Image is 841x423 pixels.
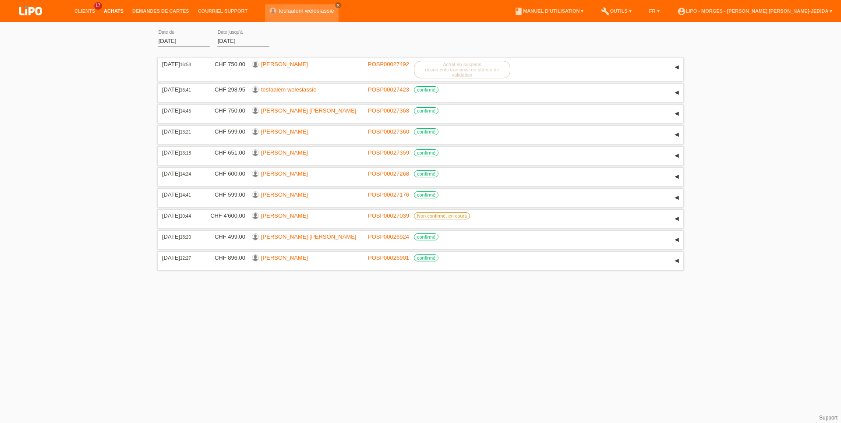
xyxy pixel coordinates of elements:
[180,256,191,261] span: 12:27
[204,149,245,156] div: CHF 651.00
[180,214,191,219] span: 10:44
[673,8,837,14] a: account_circleLIPO - Morges - [PERSON_NAME] [PERSON_NAME]-Jedida ▾
[645,8,664,14] a: FR ▾
[368,254,409,261] a: POSP00026901
[368,212,409,219] a: POSP00027039
[261,212,308,219] a: [PERSON_NAME]
[368,128,409,135] a: POSP00027360
[204,170,245,177] div: CHF 600.00
[414,61,510,78] label: Achat en suspens documents transmis, en attente de validation
[204,86,245,93] div: CHF 298.95
[204,212,245,219] div: CHF 4'600.00
[670,86,683,99] div: étendre/coller
[180,109,191,113] span: 14:45
[204,254,245,261] div: CHF 896.00
[204,233,245,240] div: CHF 499.00
[819,415,837,421] a: Support
[670,107,683,120] div: étendre/coller
[414,107,438,114] label: confirmé
[99,8,128,14] a: Achats
[261,233,356,240] a: [PERSON_NAME] [PERSON_NAME]
[261,61,308,67] a: [PERSON_NAME]
[70,8,99,14] a: Clients
[670,61,683,74] div: étendre/coller
[368,107,409,114] a: POSP00027368
[261,254,308,261] a: [PERSON_NAME]
[261,191,308,198] a: [PERSON_NAME]
[510,8,588,14] a: bookManuel d’utilisation ▾
[368,191,409,198] a: POSP00027176
[162,191,197,198] div: [DATE]
[670,128,683,141] div: étendre/coller
[162,149,197,156] div: [DATE]
[677,7,686,16] i: account_circle
[368,86,409,93] a: POSP00027423
[670,233,683,247] div: étendre/coller
[162,254,197,261] div: [DATE]
[180,88,191,92] span: 16:41
[670,191,683,204] div: étendre/coller
[670,170,683,183] div: étendre/coller
[204,191,245,198] div: CHF 599.00
[162,233,197,240] div: [DATE]
[162,61,197,67] div: [DATE]
[368,170,409,177] a: POSP00027268
[261,128,308,135] a: [PERSON_NAME]
[670,149,683,162] div: étendre/coller
[414,149,438,156] label: confirmé
[180,235,191,240] span: 18:20
[279,7,334,14] a: tesfaalem weleslassie
[414,128,438,135] label: confirmé
[414,86,438,93] label: confirmé
[204,107,245,114] div: CHF 750.00
[261,170,308,177] a: [PERSON_NAME]
[414,254,438,261] label: confirmé
[261,86,316,93] a: tesfaalem weleslassie
[368,149,409,156] a: POSP00027359
[9,18,53,25] a: LIPO pay
[514,7,523,16] i: book
[601,7,610,16] i: build
[414,191,438,198] label: confirmé
[162,107,197,114] div: [DATE]
[670,212,683,226] div: étendre/coller
[336,3,340,7] i: close
[335,2,341,8] a: close
[261,149,308,156] a: [PERSON_NAME]
[162,212,197,219] div: [DATE]
[368,233,409,240] a: POSP00026924
[194,8,252,14] a: Courriel Support
[204,61,245,67] div: CHF 750.00
[597,8,636,14] a: buildOutils ▾
[414,212,470,219] label: Non confirmé, en cours
[180,193,191,197] span: 14:41
[180,172,191,176] span: 14:24
[162,86,197,93] div: [DATE]
[180,151,191,155] span: 13:18
[414,233,438,240] label: confirmé
[180,62,191,67] span: 16:58
[94,2,102,10] span: 17
[180,130,191,134] span: 13:21
[162,128,197,135] div: [DATE]
[162,170,197,177] div: [DATE]
[368,61,409,67] a: POSP00027492
[204,128,245,135] div: CHF 599.00
[261,107,356,114] a: [PERSON_NAME] [PERSON_NAME]
[414,170,438,177] label: confirmé
[670,254,683,268] div: étendre/coller
[128,8,194,14] a: Demandes de cartes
